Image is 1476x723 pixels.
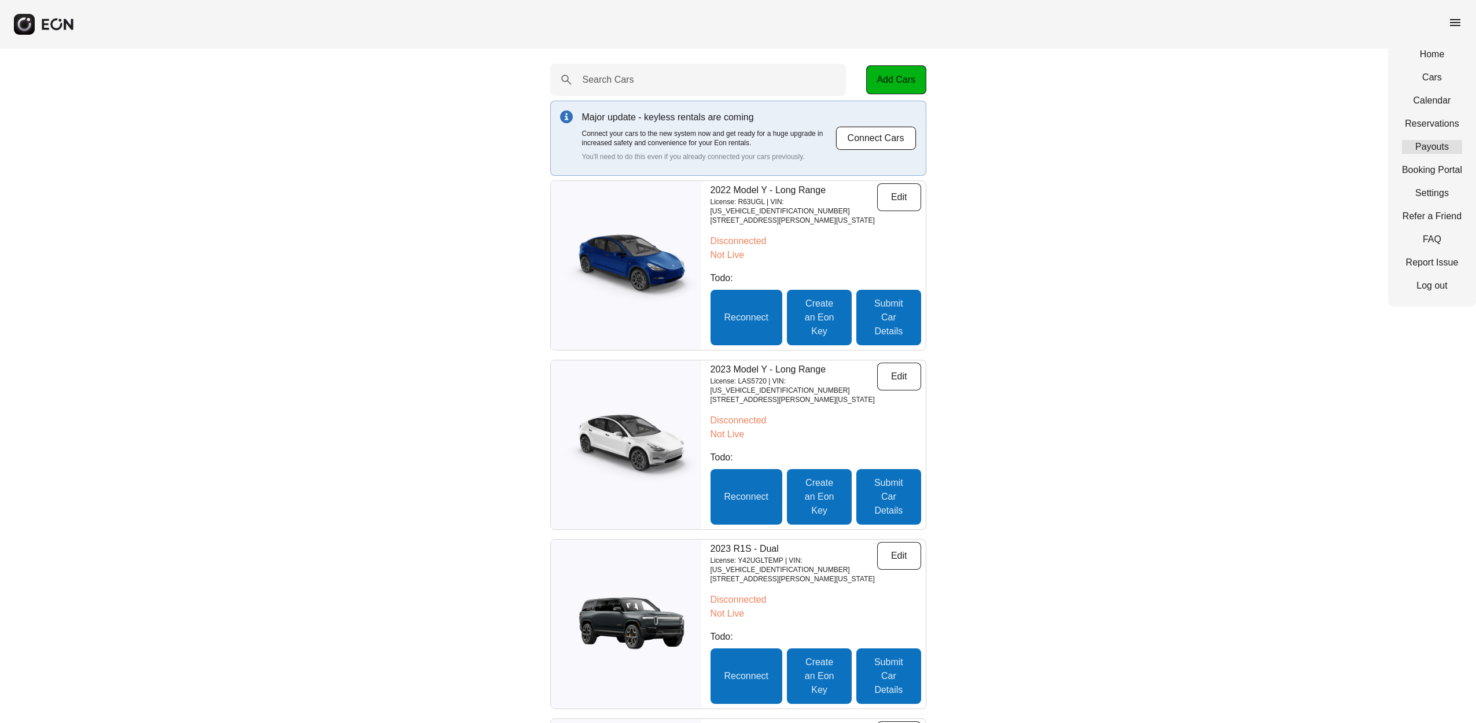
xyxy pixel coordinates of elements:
[1402,47,1462,61] a: Home
[711,234,921,248] p: Disconnected
[582,152,835,161] p: You'll need to do this even if you already connected your cars previously.
[711,290,783,345] button: Reconnect
[866,65,926,94] button: Add Cars
[1402,71,1462,84] a: Cars
[787,290,852,345] button: Create an Eon Key
[711,607,921,621] p: Not Live
[582,129,835,147] p: Connect your cars to the new system now and get ready for a huge upgrade in increased safety and ...
[711,593,921,607] p: Disconnected
[1402,163,1462,177] a: Booking Portal
[1402,117,1462,131] a: Reservations
[787,648,852,704] button: Create an Eon Key
[551,407,701,482] img: car
[1402,94,1462,108] a: Calendar
[1402,140,1462,154] a: Payouts
[711,197,877,216] p: License: R63UGL | VIN: [US_VEHICLE_IDENTIFICATION_NUMBER]
[711,271,921,285] p: Todo:
[711,248,921,262] p: Not Live
[877,363,921,390] button: Edit
[856,469,921,525] button: Submit Car Details
[1448,16,1462,29] span: menu
[711,414,921,427] p: Disconnected
[711,648,783,704] button: Reconnect
[1402,256,1462,270] a: Report Issue
[711,469,783,525] button: Reconnect
[582,110,835,124] p: Major update - keyless rentals are coming
[711,216,877,225] p: [STREET_ADDRESS][PERSON_NAME][US_STATE]
[835,126,916,150] button: Connect Cars
[711,542,877,556] p: 2023 R1S - Dual
[1402,233,1462,246] a: FAQ
[711,363,877,377] p: 2023 Model Y - Long Range
[551,228,701,303] img: car
[1402,209,1462,223] a: Refer a Friend
[856,648,921,704] button: Submit Car Details
[711,451,921,464] p: Todo:
[560,110,573,123] img: info
[877,542,921,570] button: Edit
[583,73,634,87] label: Search Cars
[711,427,921,441] p: Not Live
[711,377,877,395] p: License: LAS5720 | VIN: [US_VEHICLE_IDENTIFICATION_NUMBER]
[711,574,877,584] p: [STREET_ADDRESS][PERSON_NAME][US_STATE]
[551,586,701,662] img: car
[711,556,877,574] p: License: Y42UGLTEMP | VIN: [US_VEHICLE_IDENTIFICATION_NUMBER]
[711,630,921,644] p: Todo:
[856,290,921,345] button: Submit Car Details
[1402,279,1462,293] a: Log out
[711,395,877,404] p: [STREET_ADDRESS][PERSON_NAME][US_STATE]
[787,469,852,525] button: Create an Eon Key
[711,183,877,197] p: 2022 Model Y - Long Range
[1402,186,1462,200] a: Settings
[877,183,921,211] button: Edit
